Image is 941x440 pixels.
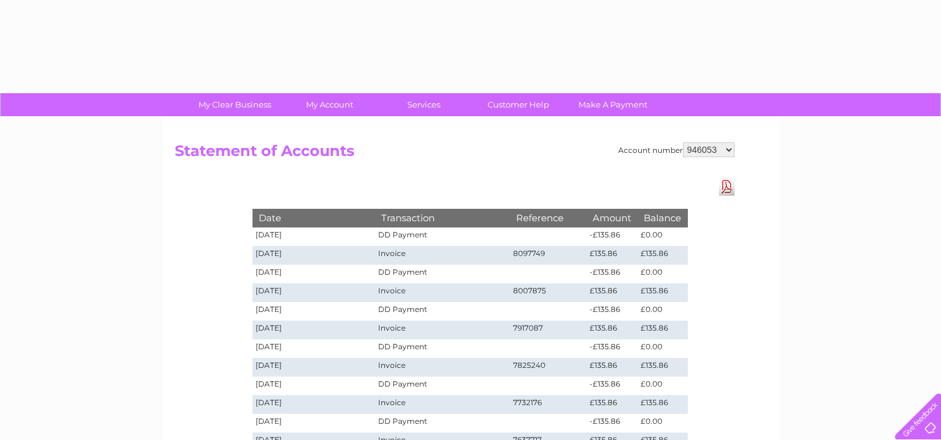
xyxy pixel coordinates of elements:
td: Invoice [375,246,509,265]
td: DD Payment [375,227,509,246]
td: -£135.86 [586,377,637,395]
td: [DATE] [253,377,376,395]
a: Make A Payment [562,93,664,116]
h2: Statement of Accounts [175,142,735,166]
td: £135.86 [637,283,687,302]
td: Invoice [375,321,509,339]
th: Balance [637,209,687,227]
td: £0.00 [637,377,687,395]
td: [DATE] [253,339,376,358]
td: £135.86 [637,246,687,265]
td: -£135.86 [586,339,637,358]
a: Download Pdf [719,178,735,196]
td: £0.00 [637,302,687,321]
th: Date [253,209,376,227]
td: [DATE] [253,265,376,283]
td: £0.00 [637,227,687,246]
td: £0.00 [637,265,687,283]
td: [DATE] [253,321,376,339]
td: £135.86 [637,358,687,377]
td: £135.86 [586,246,637,265]
td: [DATE] [253,283,376,302]
td: -£135.86 [586,265,637,283]
td: £135.86 [637,321,687,339]
a: Services [373,93,475,116]
div: Account number [618,142,735,157]
td: DD Payment [375,414,509,433]
td: Invoice [375,283,509,302]
td: £135.86 [586,321,637,339]
th: Transaction [375,209,509,227]
td: -£135.86 [586,227,637,246]
td: 7917087 [510,321,587,339]
td: £135.86 [586,283,637,302]
td: -£135.86 [586,414,637,433]
a: My Account [278,93,381,116]
td: [DATE] [253,358,376,377]
td: 8097749 [510,246,587,265]
td: [DATE] [253,395,376,414]
td: [DATE] [253,246,376,265]
td: £135.86 [637,395,687,414]
td: DD Payment [375,302,509,321]
td: 7825240 [510,358,587,377]
td: -£135.86 [586,302,637,321]
td: DD Payment [375,265,509,283]
td: [DATE] [253,414,376,433]
th: Amount [586,209,637,227]
th: Reference [510,209,587,227]
td: £135.86 [586,358,637,377]
td: Invoice [375,395,509,414]
td: £0.00 [637,414,687,433]
td: Invoice [375,358,509,377]
a: Customer Help [467,93,570,116]
td: [DATE] [253,302,376,321]
td: £135.86 [586,395,637,414]
a: My Clear Business [183,93,286,116]
td: 8007875 [510,283,587,302]
td: DD Payment [375,339,509,358]
td: [DATE] [253,227,376,246]
td: DD Payment [375,377,509,395]
td: 7732176 [510,395,587,414]
td: £0.00 [637,339,687,358]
